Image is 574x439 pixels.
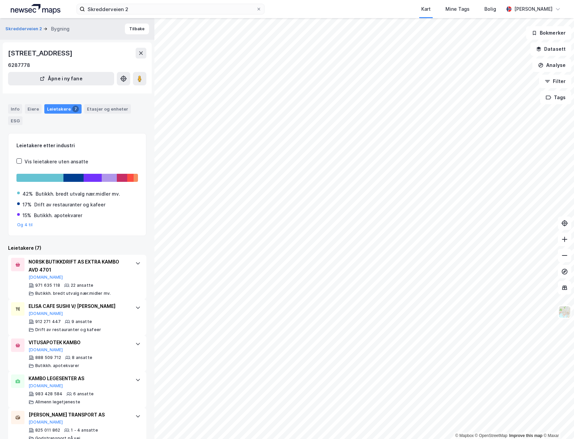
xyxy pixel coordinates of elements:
button: Tilbake [125,24,149,34]
input: Søk på adresse, matrikkel, gårdeiere, leietakere eller personer [85,4,256,14]
div: KAMBO LEGESENTER AS [29,374,129,383]
button: Datasett [530,42,571,56]
div: Leietakere (7) [8,244,146,252]
div: 9 ansatte [71,319,92,324]
div: Vis leietakere uten ansatte [25,158,88,166]
button: Filter [539,75,571,88]
div: Bolig [484,5,496,13]
div: [PERSON_NAME] [514,5,553,13]
button: Tags [540,91,571,104]
div: 6 ansatte [73,391,94,397]
div: [PERSON_NAME] TRANSPORT AS [29,411,129,419]
img: logo.a4113a55bc3d86da70a041830d287a7e.svg [11,4,60,14]
button: Og 4 til [17,222,33,228]
div: Butikkh. apotekvarer [35,363,79,368]
div: [STREET_ADDRESS] [8,48,74,58]
div: Leietakere etter industri [16,142,138,150]
div: 1 - 4 ansatte [71,428,98,433]
div: 912 271 447 [35,319,61,324]
a: Mapbox [455,433,474,438]
div: Butikkh. bredt utvalg nær.midler mv. [36,190,120,198]
div: NORSK BUTIKKDRIFT AS EXTRA KAMBO AVD 4701 [29,258,129,274]
div: 6287778 [8,61,30,69]
div: 17% [22,201,32,209]
div: Leietakere [44,104,82,114]
div: 22 ansatte [71,283,93,288]
div: Bygning [51,25,69,33]
div: 42% [22,190,33,198]
div: Mine Tags [445,5,470,13]
button: Skredderveien 2 [5,26,43,32]
iframe: Chat Widget [540,407,574,439]
div: VITUSAPOTEK KAMBO [29,338,129,347]
div: 983 428 584 [35,391,62,397]
div: Drift av restauranter og kafeer [35,327,101,332]
div: 888 509 712 [35,355,61,360]
div: 825 011 862 [35,428,60,433]
div: 15% [22,211,31,219]
div: 971 635 118 [35,283,60,288]
button: Analyse [532,58,571,72]
div: 8 ansatte [72,355,92,360]
button: [DOMAIN_NAME] [29,311,63,316]
button: [DOMAIN_NAME] [29,275,63,280]
button: [DOMAIN_NAME] [29,347,63,353]
button: Bokmerker [526,26,571,40]
div: Butikkh. bredt utvalg nær.midler mv. [35,291,111,296]
div: Allmenn legetjeneste [35,399,80,405]
img: Z [558,306,571,318]
div: ESG [8,116,22,125]
div: Drift av restauranter og kafeer [34,201,105,209]
div: Butikkh. apotekvarer [34,211,82,219]
button: [DOMAIN_NAME] [29,420,63,425]
div: ELISA CAFE SUSHI V/ [PERSON_NAME] [29,302,129,310]
button: [DOMAIN_NAME] [29,383,63,389]
div: Eiere [25,104,42,114]
a: Improve this map [509,433,542,438]
button: Åpne i ny fane [8,72,114,85]
div: Kart [421,5,431,13]
div: Info [8,104,22,114]
div: 7 [72,106,79,112]
div: Etasjer og enheter [87,106,128,112]
a: OpenStreetMap [475,433,508,438]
